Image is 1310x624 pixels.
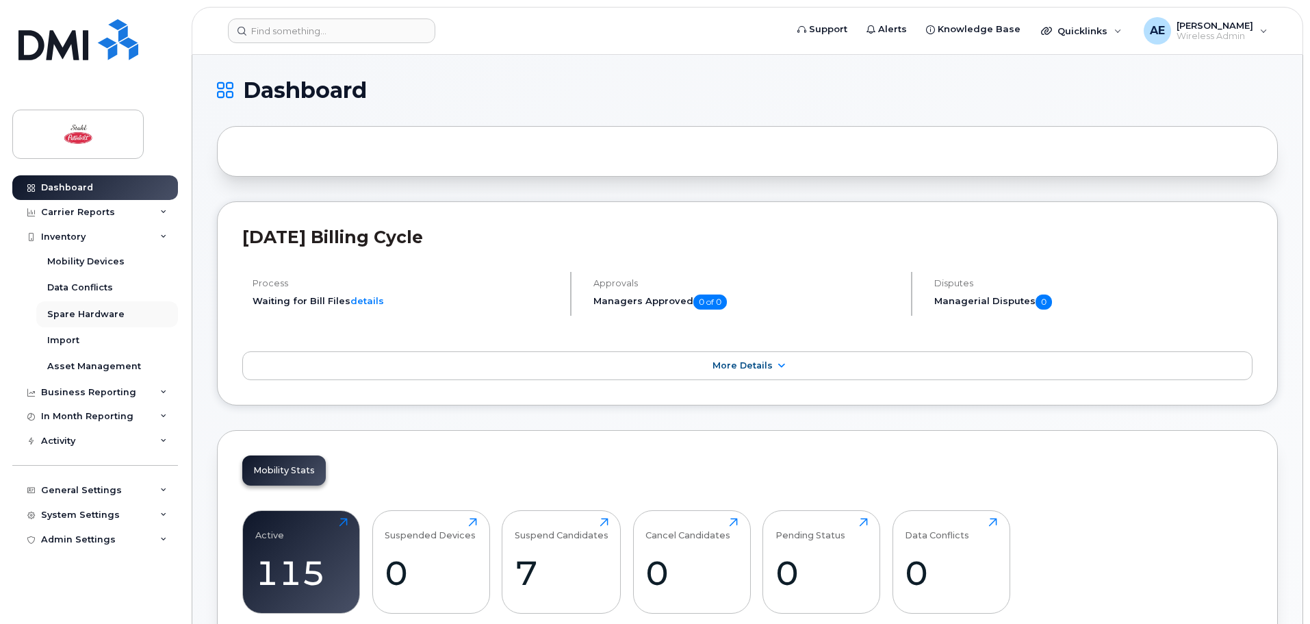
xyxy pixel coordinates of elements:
div: Active [255,518,284,540]
div: 0 [905,553,997,593]
div: 0 [385,553,477,593]
a: Active115 [255,518,348,606]
h4: Process [253,278,558,288]
div: Suspend Candidates [515,518,608,540]
h5: Managers Approved [593,295,899,310]
div: 115 [255,553,348,593]
a: Suspended Devices0 [385,518,477,606]
div: Cancel Candidates [645,518,730,540]
li: Waiting for Bill Files [253,295,558,308]
span: 0 of 0 [693,295,727,310]
div: 0 [645,553,738,593]
a: Pending Status0 [775,518,868,606]
span: 0 [1036,295,1052,310]
div: 7 [515,553,608,593]
span: More Details [712,360,773,371]
h4: Disputes [934,278,1253,288]
span: Dashboard [243,80,367,101]
div: Data Conflicts [905,518,969,540]
a: Cancel Candidates0 [645,518,738,606]
h4: Approvals [593,278,899,288]
h5: Managerial Disputes [934,295,1253,310]
h2: [DATE] Billing Cycle [242,227,1253,247]
div: Pending Status [775,518,845,540]
a: Suspend Candidates7 [515,518,608,606]
div: Suspended Devices [385,518,476,540]
div: 0 [775,553,868,593]
a: details [350,295,384,306]
a: Data Conflicts0 [905,518,997,606]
